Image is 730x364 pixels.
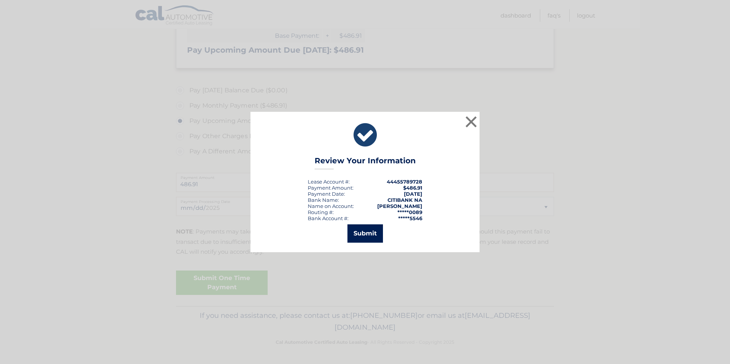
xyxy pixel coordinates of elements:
button: × [464,114,479,129]
div: Lease Account #: [308,179,350,185]
div: Routing #: [308,209,334,215]
div: : [308,191,345,197]
h3: Review Your Information [315,156,416,169]
button: Submit [347,224,383,243]
strong: CITIBANK NA [388,197,422,203]
div: Bank Account #: [308,215,349,221]
span: $486.91 [403,185,422,191]
span: Payment Date [308,191,344,197]
div: Payment Amount: [308,185,354,191]
div: Bank Name: [308,197,339,203]
div: Name on Account: [308,203,354,209]
strong: [PERSON_NAME] [377,203,422,209]
strong: 44455789728 [387,179,422,185]
span: [DATE] [404,191,422,197]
